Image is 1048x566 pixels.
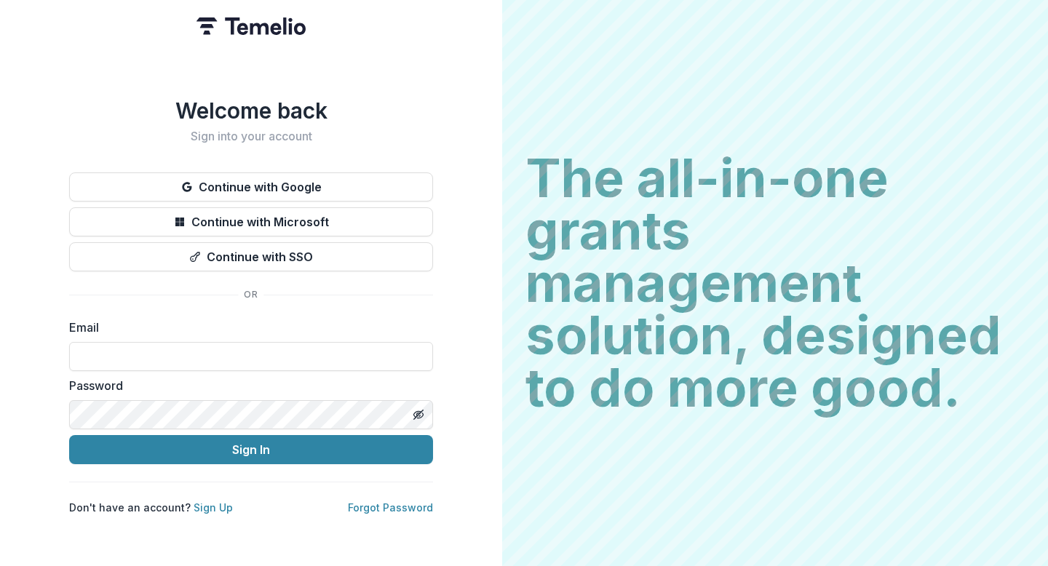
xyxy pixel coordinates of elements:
[69,435,433,464] button: Sign In
[69,319,424,336] label: Email
[69,377,424,394] label: Password
[69,207,433,236] button: Continue with Microsoft
[194,501,233,514] a: Sign Up
[69,500,233,515] p: Don't have an account?
[407,403,430,426] button: Toggle password visibility
[69,172,433,202] button: Continue with Google
[69,242,433,271] button: Continue with SSO
[69,97,433,124] h1: Welcome back
[348,501,433,514] a: Forgot Password
[196,17,306,35] img: Temelio
[69,129,433,143] h2: Sign into your account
